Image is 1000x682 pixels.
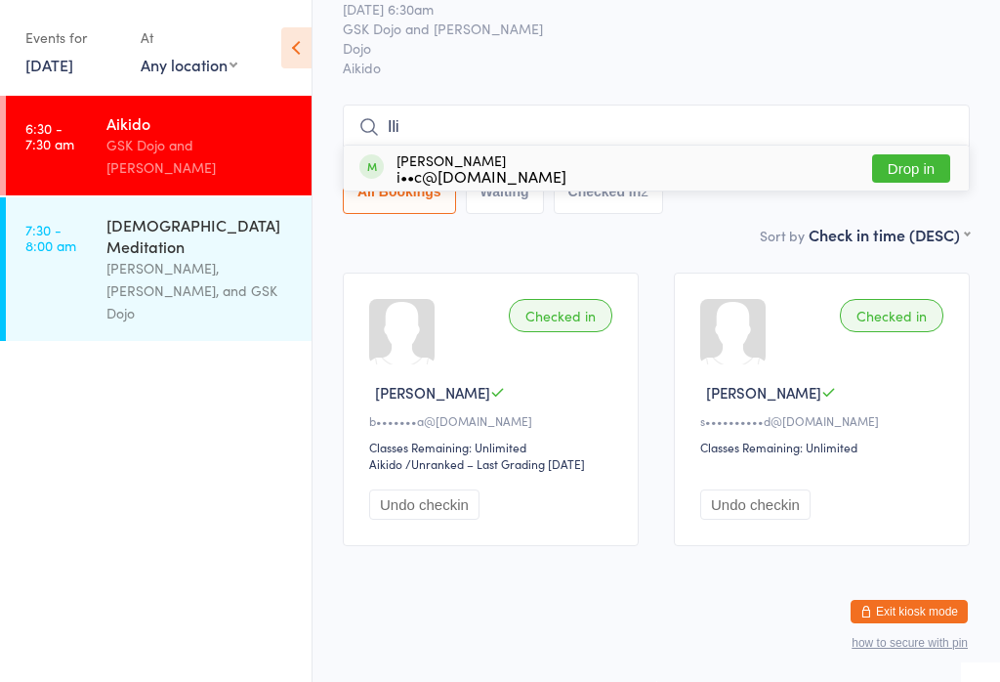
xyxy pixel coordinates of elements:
[106,112,295,134] div: Aikido
[509,299,612,332] div: Checked in
[343,169,456,214] button: All Bookings
[851,600,968,623] button: Exit kiosk mode
[641,184,648,199] div: 2
[700,412,949,429] div: s••••••••••d@[DOMAIN_NAME]
[466,169,544,214] button: Waiting
[852,636,968,650] button: how to secure with pin
[554,169,664,214] button: Checked in2
[25,120,74,151] time: 6:30 - 7:30 am
[141,54,237,75] div: Any location
[396,168,566,184] div: i••c@[DOMAIN_NAME]
[106,257,295,324] div: [PERSON_NAME], [PERSON_NAME], and GSK Dojo
[25,222,76,253] time: 7:30 - 8:00 am
[141,21,237,54] div: At
[396,152,566,184] div: [PERSON_NAME]
[6,96,312,195] a: 6:30 -7:30 amAikidoGSK Dojo and [PERSON_NAME]
[343,105,970,149] input: Search
[405,455,585,472] span: / Unranked – Last Grading [DATE]
[343,19,939,38] span: GSK Dojo and [PERSON_NAME]
[343,58,970,77] span: Aikido
[840,299,943,332] div: Checked in
[375,382,490,403] span: [PERSON_NAME]
[25,21,121,54] div: Events for
[106,134,295,179] div: GSK Dojo and [PERSON_NAME]
[369,439,618,455] div: Classes Remaining: Unlimited
[700,490,811,520] button: Undo checkin
[369,490,479,520] button: Undo checkin
[25,54,73,75] a: [DATE]
[760,226,805,245] label: Sort by
[706,382,821,403] span: [PERSON_NAME]
[343,38,939,58] span: Dojo
[6,197,312,341] a: 7:30 -8:00 am[DEMOGRAPHIC_DATA] Meditation[PERSON_NAME], [PERSON_NAME], and GSK Dojo
[369,455,402,472] div: Aikido
[700,439,949,455] div: Classes Remaining: Unlimited
[106,214,295,257] div: [DEMOGRAPHIC_DATA] Meditation
[369,412,618,429] div: b•••••••a@[DOMAIN_NAME]
[809,224,970,245] div: Check in time (DESC)
[872,154,950,183] button: Drop in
